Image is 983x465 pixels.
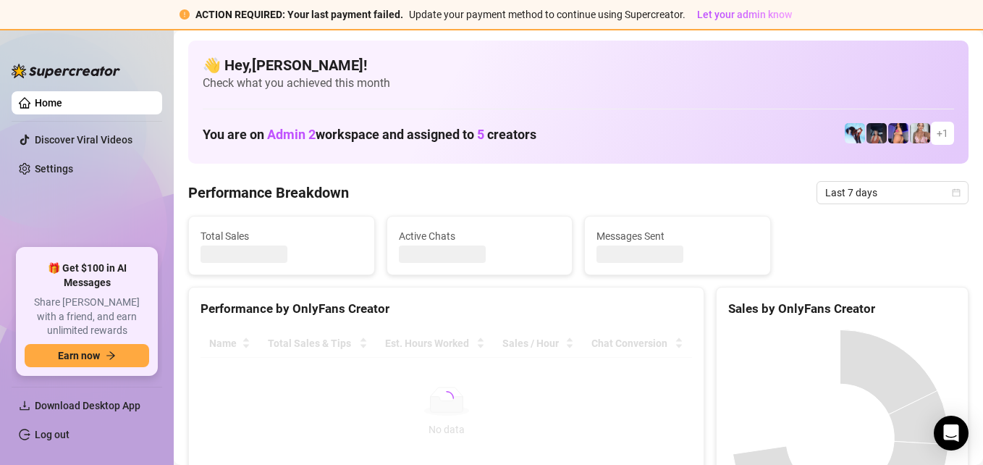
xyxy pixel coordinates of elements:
[35,97,62,109] a: Home
[188,183,349,203] h4: Performance Breakdown
[19,400,30,411] span: download
[437,389,455,407] span: loading
[58,350,100,361] span: Earn now
[697,9,792,20] span: Let your admin know
[934,416,969,451] div: Open Intercom Messenger
[12,64,120,78] img: logo-BBDzfeDw.svg
[35,400,140,411] span: Download Desktop App
[25,261,149,290] span: 🎁 Get $100 in AI Messages
[25,296,149,338] span: Share [PERSON_NAME] with a friend, and earn unlimited rewards
[952,188,961,197] span: calendar
[910,123,930,143] img: Lana
[409,9,685,20] span: Update your payment method to continue using Supercreator.
[267,127,316,142] span: Admin 2
[888,123,908,143] img: Chyna
[180,9,190,20] span: exclamation-circle
[728,299,956,319] div: Sales by OnlyFans Creator
[845,123,865,143] img: Cruz Free
[825,182,960,204] span: Last 7 days
[866,123,887,143] img: Cruz VIP
[399,228,561,244] span: Active Chats
[203,55,954,75] h4: 👋 Hey, [PERSON_NAME] !
[35,429,69,440] a: Log out
[203,127,536,143] h1: You are on workspace and assigned to creators
[203,75,954,91] span: Check what you achieved this month
[937,125,948,141] span: + 1
[201,228,363,244] span: Total Sales
[106,351,116,361] span: arrow-right
[195,9,403,20] strong: ACTION REQUIRED: Your last payment failed.
[477,127,484,142] span: 5
[201,299,692,319] div: Performance by OnlyFans Creator
[35,134,132,146] a: Discover Viral Videos
[596,228,759,244] span: Messages Sent
[35,163,73,175] a: Settings
[25,344,149,367] button: Earn nowarrow-right
[691,6,798,23] button: Let your admin know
